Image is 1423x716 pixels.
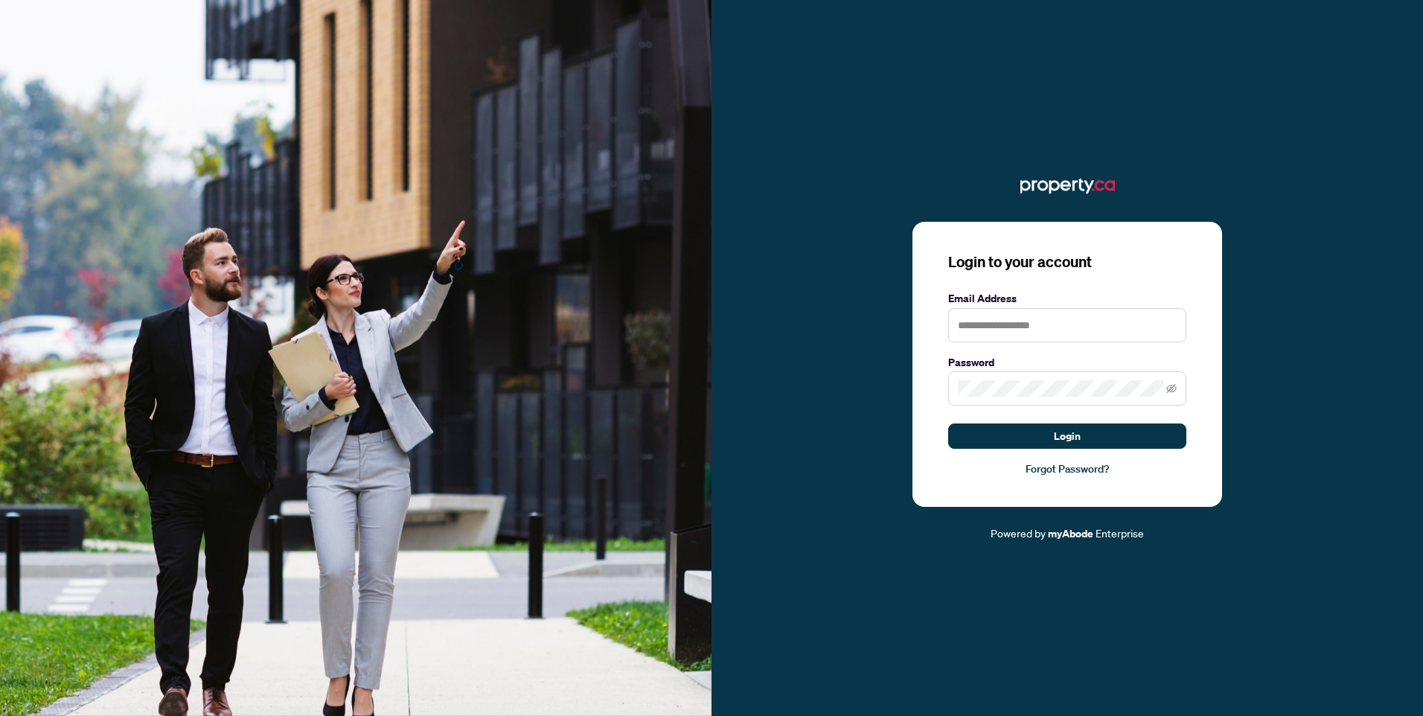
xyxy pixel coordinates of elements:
[991,526,1046,540] span: Powered by
[1054,424,1081,448] span: Login
[1048,525,1093,542] a: myAbode
[1096,526,1144,540] span: Enterprise
[948,252,1186,272] h3: Login to your account
[948,423,1186,449] button: Login
[948,290,1186,307] label: Email Address
[1020,174,1115,198] img: ma-logo
[1166,383,1177,394] span: eye-invisible
[948,461,1186,477] a: Forgot Password?
[948,354,1186,371] label: Password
